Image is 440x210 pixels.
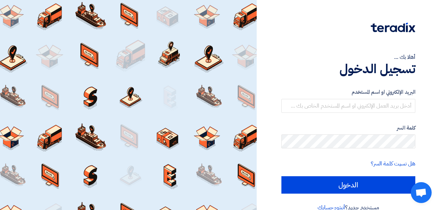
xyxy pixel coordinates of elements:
[281,61,415,77] h1: تسجيل الدخول
[281,53,415,61] div: أهلا بك ...
[371,23,415,32] img: Teradix logo
[411,182,432,203] div: Open chat
[371,160,415,168] a: هل نسيت كلمة السر؟
[281,99,415,113] input: أدخل بريد العمل الإلكتروني او اسم المستخدم الخاص بك ...
[281,124,415,132] label: كلمة السر
[281,176,415,194] input: الدخول
[281,88,415,96] label: البريد الإلكتروني او اسم المستخدم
